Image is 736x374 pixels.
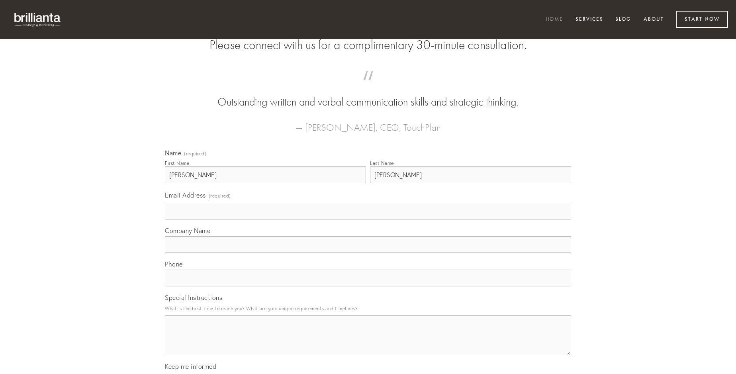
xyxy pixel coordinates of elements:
[184,151,206,156] span: (required)
[165,260,183,268] span: Phone
[638,13,669,26] a: About
[165,191,206,199] span: Email Address
[676,11,728,28] a: Start Now
[178,110,558,135] figcaption: — [PERSON_NAME], CEO, TouchPlan
[370,160,394,166] div: Last Name
[165,227,210,235] span: Company Name
[165,362,216,370] span: Keep me informed
[610,13,636,26] a: Blog
[165,37,571,53] h2: Please connect with us for a complimentary 30-minute consultation.
[165,294,222,302] span: Special Instructions
[570,13,609,26] a: Services
[178,79,558,94] span: “
[209,190,231,201] span: (required)
[540,13,568,26] a: Home
[165,149,181,157] span: Name
[165,160,189,166] div: First Name
[8,8,68,31] img: brillianta - research, strategy, marketing
[165,303,571,314] p: What is the best time to reach you? What are your unique requirements and timelines?
[178,79,558,110] blockquote: Outstanding written and verbal communication skills and strategic thinking.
